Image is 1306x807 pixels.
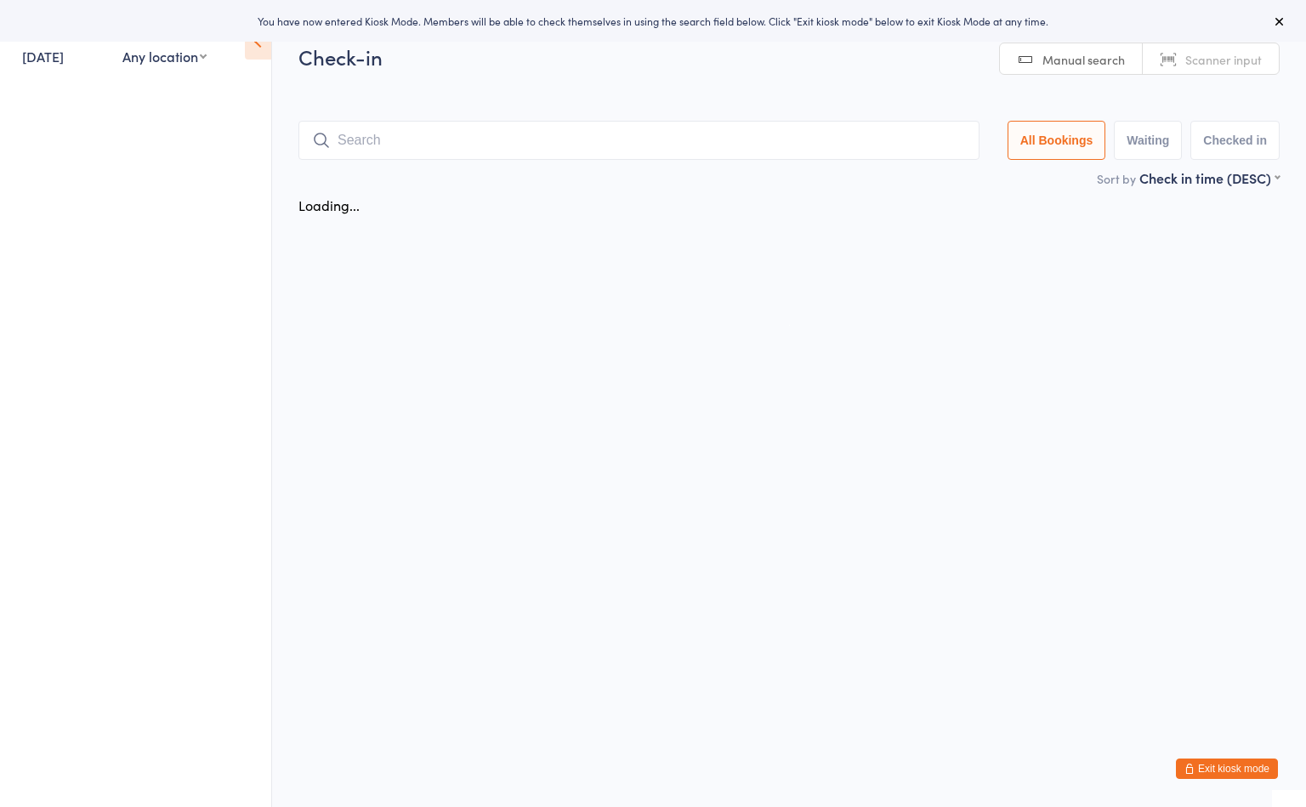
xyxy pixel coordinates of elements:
input: Search [298,121,979,160]
button: Exit kiosk mode [1176,759,1278,779]
button: Checked in [1190,121,1280,160]
label: Sort by [1097,170,1136,187]
span: Manual search [1042,51,1125,68]
a: [DATE] [22,47,64,65]
button: All Bookings [1008,121,1106,160]
div: You have now entered Kiosk Mode. Members will be able to check themselves in using the search fie... [27,14,1279,28]
div: Loading... [298,196,360,214]
div: Check in time (DESC) [1139,168,1280,187]
h2: Check-in [298,43,1280,71]
span: Scanner input [1185,51,1262,68]
div: Any location [122,47,207,65]
button: Waiting [1114,121,1182,160]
